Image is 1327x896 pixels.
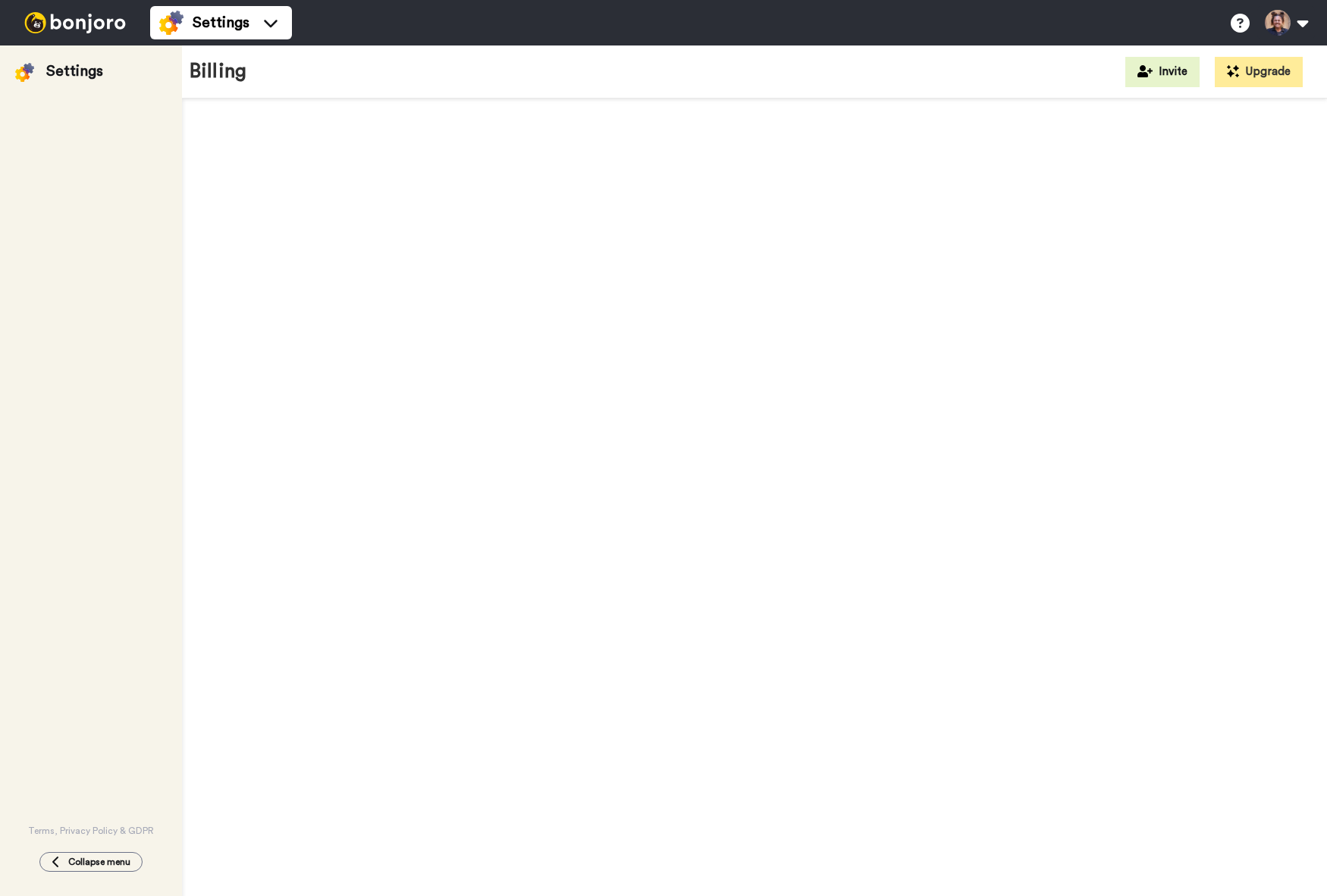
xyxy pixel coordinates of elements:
img: settings-colored.svg [159,11,184,35]
h1: Billing [190,61,246,83]
img: bj-logo-header-white.svg [18,12,132,33]
span: Settings [193,12,249,33]
span: Collapse menu [68,856,130,868]
img: settings-colored.svg [15,63,34,82]
div: Settings [46,61,103,82]
button: Upgrade [1215,57,1303,87]
button: Invite [1125,57,1200,87]
button: Collapse menu [39,852,143,872]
